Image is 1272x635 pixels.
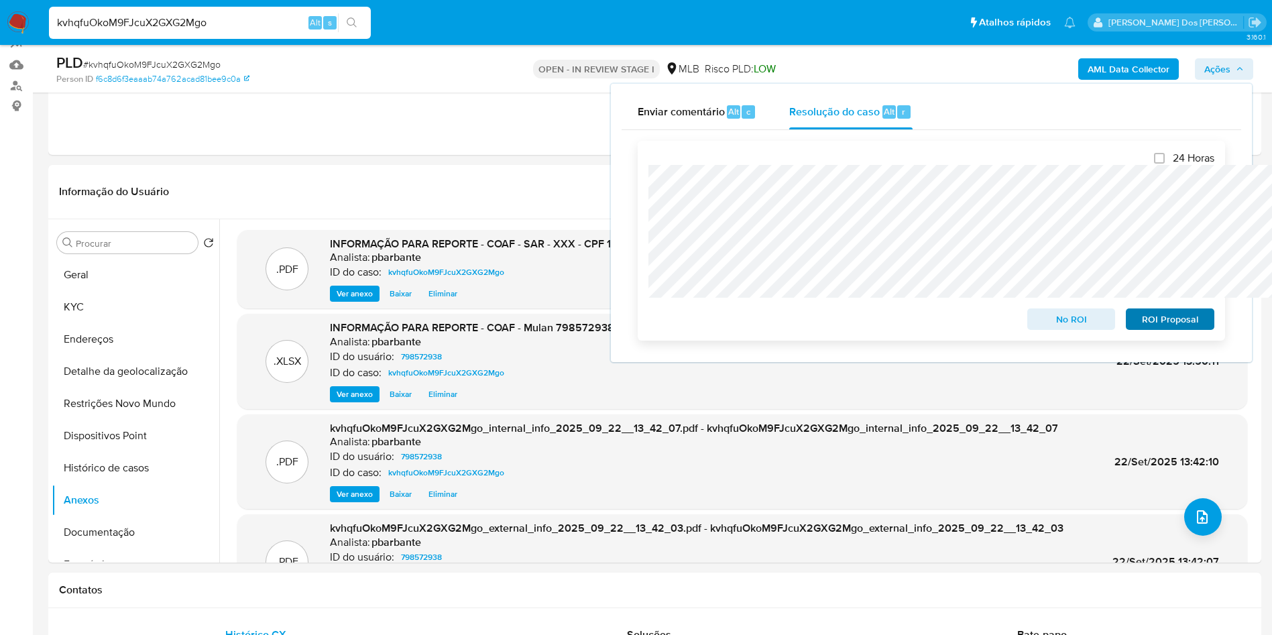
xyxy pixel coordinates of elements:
[276,555,298,569] p: .PDF
[1248,15,1262,30] a: Sair
[330,366,382,380] p: ID do caso:
[203,237,214,252] button: Retornar ao pedido padrão
[884,105,894,118] span: Alt
[390,388,412,401] span: Baixar
[83,58,221,71] span: # kvhqfuOkoM9FJcuX2GXG2Mgo
[383,486,418,502] button: Baixar
[371,536,421,549] h6: pbarbante
[1037,310,1106,329] span: No ROI
[310,16,321,29] span: Alt
[49,14,371,32] input: Pesquise usuários ou casos...
[396,449,447,465] a: 798572938
[330,536,370,549] p: Analista:
[337,287,373,300] span: Ver anexo
[1195,58,1253,80] button: Ações
[705,62,776,76] span: Risco PLD:
[330,320,740,335] span: INFORMAÇÃO PARA REPORTE - COAF - Mulan 798572938_2025_09_22_07_39_15
[52,549,219,581] button: Empréstimos
[96,73,249,85] a: f6c8d6f3eaaab74a762acad81bee9c0a
[383,465,510,481] a: kvhqfuOkoM9FJcuX2GXG2Mgo
[52,516,219,549] button: Documentação
[52,388,219,420] button: Restrições Novo Mundo
[330,551,394,564] p: ID do usuário:
[789,103,880,119] span: Resolução do caso
[728,105,739,118] span: Alt
[330,335,370,349] p: Analista:
[274,354,301,369] p: .XLSX
[1204,58,1230,80] span: Ações
[330,466,382,479] p: ID do caso:
[337,487,373,501] span: Ver anexo
[330,266,382,279] p: ID do caso:
[52,355,219,388] button: Detalhe da geolocalização
[52,323,219,355] button: Endereços
[76,237,192,249] input: Procurar
[337,388,373,401] span: Ver anexo
[390,487,412,501] span: Baixar
[396,349,447,365] a: 798572938
[383,365,510,381] a: kvhqfuOkoM9FJcuX2GXG2Mgo
[56,73,93,85] b: Person ID
[422,386,464,402] button: Eliminar
[388,365,504,381] span: kvhqfuOkoM9FJcuX2GXG2Mgo
[1247,32,1265,42] span: 3.160.1
[330,350,394,363] p: ID do usuário:
[1126,308,1214,330] button: ROI Proposal
[533,60,660,78] p: OPEN - IN REVIEW STAGE I
[396,549,447,565] a: 798572938
[56,52,83,73] b: PLD
[1088,58,1169,80] b: AML Data Collector
[330,450,394,463] p: ID do usuário:
[1135,310,1205,329] span: ROI Proposal
[330,486,380,502] button: Ver anexo
[330,435,370,449] p: Analista:
[1184,498,1222,536] button: upload-file
[328,16,332,29] span: s
[754,61,776,76] span: LOW
[330,236,937,251] span: INFORMAÇÃO PARA REPORTE - COAF - SAR - XXX - CPF 17784143702 - [PERSON_NAME] [PERSON_NAME] [PERSO...
[638,103,725,119] span: Enviar comentário
[401,549,442,565] span: 798572938
[1114,454,1219,469] span: 22/Set/2025 13:42:10
[1027,308,1116,330] button: No ROI
[383,386,418,402] button: Baixar
[428,487,457,501] span: Eliminar
[52,259,219,291] button: Geral
[428,287,457,300] span: Eliminar
[338,13,365,32] button: search-icon
[52,291,219,323] button: KYC
[390,287,412,300] span: Baixar
[1078,58,1179,80] button: AML Data Collector
[422,486,464,502] button: Eliminar
[979,15,1051,30] span: Atalhos rápidos
[388,465,504,481] span: kvhqfuOkoM9FJcuX2GXG2Mgo
[422,286,464,302] button: Eliminar
[428,388,457,401] span: Eliminar
[1064,17,1076,28] a: Notificações
[330,286,380,302] button: Ver anexo
[1108,16,1244,29] p: priscilla.barbante@mercadopago.com.br
[383,286,418,302] button: Baixar
[59,185,169,198] h1: Informação do Usuário
[276,455,298,469] p: .PDF
[371,435,421,449] h6: pbarbante
[276,262,298,277] p: .PDF
[371,251,421,264] h6: pbarbante
[388,264,504,280] span: kvhqfuOkoM9FJcuX2GXG2Mgo
[330,520,1063,536] span: kvhqfuOkoM9FJcuX2GXG2Mgo_external_info_2025_09_22__13_42_03.pdf - kvhqfuOkoM9FJcuX2GXG2Mgo_extern...
[59,583,1251,597] h1: Contatos
[746,105,750,118] span: c
[1112,554,1219,569] span: 22/Set/2025 13:42:07
[371,335,421,349] h6: pbarbante
[330,251,370,264] p: Analista:
[902,105,905,118] span: r
[401,449,442,465] span: 798572938
[1173,152,1214,165] span: 24 Horas
[52,484,219,516] button: Anexos
[62,237,73,248] button: Procurar
[330,386,380,402] button: Ver anexo
[52,420,219,452] button: Dispositivos Point
[330,420,1058,436] span: kvhqfuOkoM9FJcuX2GXG2Mgo_internal_info_2025_09_22__13_42_07.pdf - kvhqfuOkoM9FJcuX2GXG2Mgo_intern...
[52,452,219,484] button: Histórico de casos
[665,62,699,76] div: MLB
